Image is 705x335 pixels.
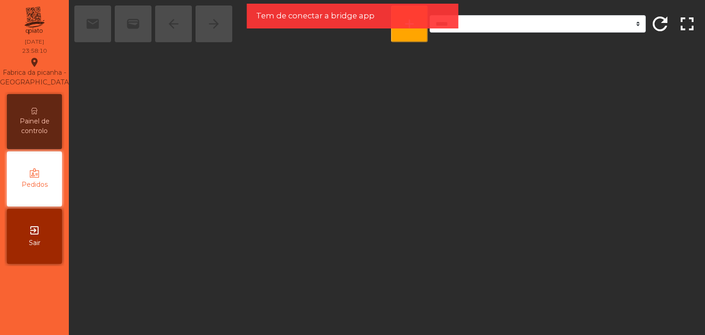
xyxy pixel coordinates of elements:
[25,38,44,46] div: [DATE]
[22,180,48,190] span: Pedidos
[23,5,45,37] img: qpiato
[29,57,40,68] i: location_on
[29,238,40,248] span: Sair
[9,117,60,136] span: Painel de controlo
[22,47,47,55] div: 23:58:10
[29,225,40,236] i: exit_to_app
[676,13,698,35] span: fullscreen
[675,6,700,42] button: fullscreen
[648,6,673,42] button: refresh
[256,10,375,22] span: Tem de conectar a bridge app
[649,13,671,35] span: refresh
